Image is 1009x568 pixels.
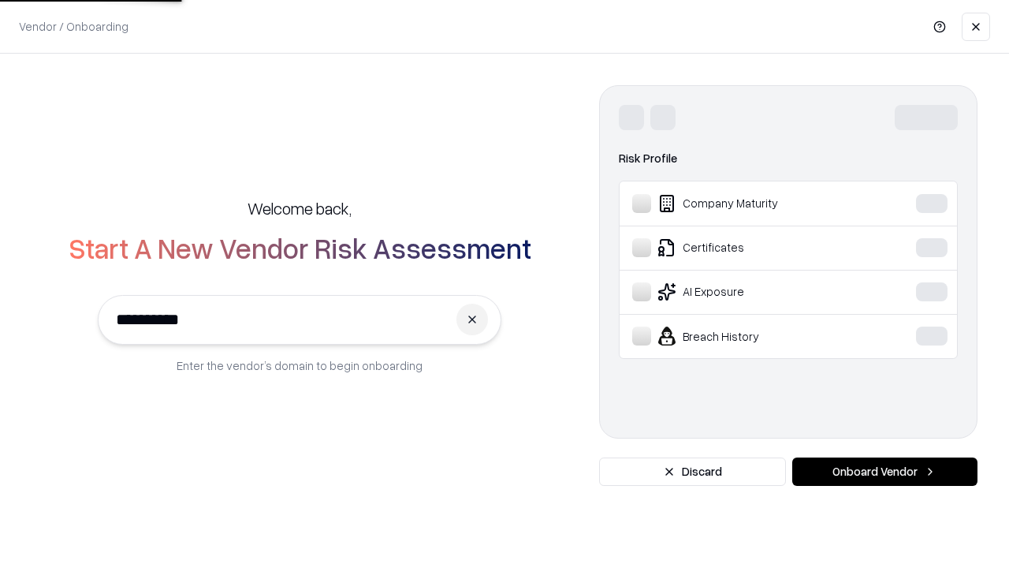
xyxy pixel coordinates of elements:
[632,327,868,346] div: Breach History
[248,197,352,219] h5: Welcome back,
[792,458,977,486] button: Onboard Vendor
[177,357,423,374] p: Enter the vendor’s domain to begin onboarding
[632,282,868,301] div: AI Exposure
[69,232,531,263] h2: Start A New Vendor Risk Assessment
[19,18,128,35] p: Vendor / Onboarding
[632,194,868,213] div: Company Maturity
[619,149,958,168] div: Risk Profile
[632,238,868,257] div: Certificates
[599,458,786,486] button: Discard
